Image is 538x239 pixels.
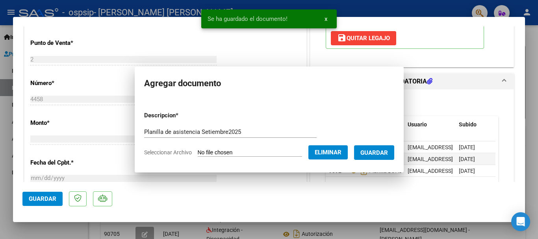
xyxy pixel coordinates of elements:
[331,31,396,45] button: Quitar Legajo
[360,149,388,156] span: Guardar
[29,195,56,202] span: Guardar
[30,39,111,48] p: Punto de Venta
[408,121,427,128] span: Usuario
[22,192,63,206] button: Guardar
[459,144,475,150] span: [DATE]
[308,145,348,159] button: Eliminar
[511,212,530,231] div: Open Intercom Messenger
[144,111,219,120] p: Descripcion
[337,33,347,43] mat-icon: save
[456,116,495,133] datatable-header-cell: Subido
[315,149,341,156] span: Eliminar
[337,35,390,42] span: Quitar Legajo
[459,156,475,162] span: [DATE]
[144,76,394,91] h2: Agregar documento
[459,121,477,128] span: Subido
[349,168,459,174] span: Planilla De Asistencia Setiembre2025
[208,15,288,23] span: Se ha guardado el documento!
[30,119,111,128] p: Monto
[404,116,456,133] datatable-header-cell: Usuario
[495,116,534,133] datatable-header-cell: Acción
[30,158,111,167] p: Fecha del Cpbt.
[30,79,111,88] p: Número
[310,74,514,89] mat-expansion-panel-header: DOCUMENTACIÓN RESPALDATORIA
[144,149,192,156] span: Seleccionar Archivo
[459,168,475,174] span: [DATE]
[354,145,394,160] button: Guardar
[325,15,327,22] span: x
